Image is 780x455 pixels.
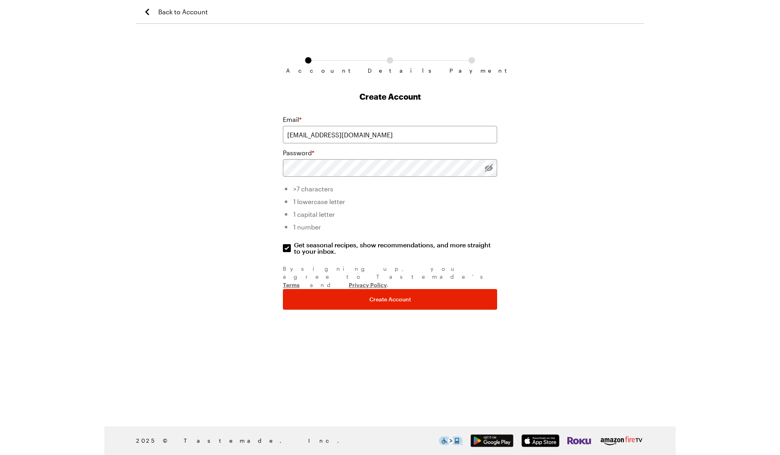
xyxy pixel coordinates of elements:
span: Get seasonal recipes, show recommendations, and more straight to your inbox. [294,242,498,254]
button: Create Account [283,289,497,310]
span: 1 lowercase letter [293,198,345,205]
span: 1 number [293,223,321,231]
a: Terms [283,281,300,288]
label: Password [283,148,314,158]
img: App Store [521,434,559,447]
input: Get seasonal recipes, show recommendations, and more straight to your inbox. [283,244,291,252]
img: Amazon Fire TV [599,434,644,447]
span: Payment [450,67,494,74]
img: Roku [567,434,591,447]
span: Details [368,67,412,74]
span: 1 capital letter [293,210,335,218]
span: >7 characters [293,185,333,193]
a: Privacy Policy [349,281,387,288]
span: Create Account [369,295,411,303]
img: Google Play [471,434,513,447]
img: This icon serves as a link to download the Level Access assistive technology app for individuals ... [439,436,463,445]
span: Account [286,67,330,74]
h1: Create Account [283,91,497,102]
span: 2025 © Tastemade, Inc. [136,436,439,445]
span: Back to Account [158,7,208,17]
div: By signing up , you agree to Tastemade's and . [283,265,497,289]
ol: Subscription checkout form navigation [283,57,497,67]
label: Email [283,115,302,124]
